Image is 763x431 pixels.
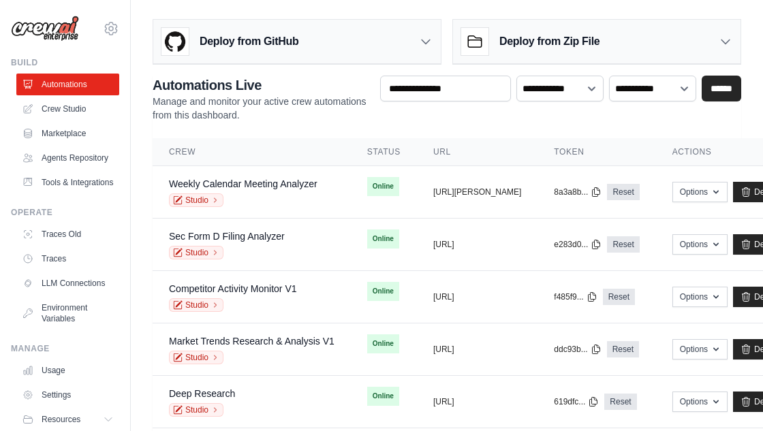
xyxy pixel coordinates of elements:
[169,246,223,259] a: Studio
[554,291,597,302] button: f485f9...
[200,33,298,50] h3: Deploy from GitHub
[153,76,369,95] h2: Automations Live
[607,184,639,200] a: Reset
[603,289,635,305] a: Reset
[16,98,119,120] a: Crew Studio
[417,138,538,166] th: URL
[169,403,223,417] a: Studio
[367,334,399,353] span: Online
[367,177,399,196] span: Online
[169,193,223,207] a: Studio
[607,236,639,253] a: Reset
[672,234,728,255] button: Options
[16,223,119,245] a: Traces Old
[367,387,399,406] span: Online
[169,178,317,189] a: Weekly Calendar Meeting Analyzer
[16,248,119,270] a: Traces
[169,283,297,294] a: Competitor Activity Monitor V1
[499,33,599,50] h3: Deploy from Zip File
[672,287,728,307] button: Options
[538,138,655,166] th: Token
[672,339,728,360] button: Options
[554,187,602,197] button: 8a3a8b...
[16,409,119,430] button: Resources
[16,297,119,330] a: Environment Variables
[433,187,521,197] button: [URL][PERSON_NAME]
[16,147,119,169] a: Agents Repository
[169,336,334,347] a: Market Trends Research & Analysis V1
[153,138,351,166] th: Crew
[16,74,119,95] a: Automations
[16,360,119,381] a: Usage
[42,414,80,425] span: Resources
[16,123,119,144] a: Marketplace
[169,231,285,242] a: Sec Form D Filing Analyzer
[169,298,223,312] a: Studio
[554,396,599,407] button: 619dfc...
[672,392,728,412] button: Options
[11,16,79,42] img: Logo
[169,351,223,364] a: Studio
[161,28,189,55] img: GitHub Logo
[153,95,369,122] p: Manage and monitor your active crew automations from this dashboard.
[351,138,417,166] th: Status
[11,343,119,354] div: Manage
[607,341,639,357] a: Reset
[604,394,636,410] a: Reset
[554,344,601,355] button: ddc93b...
[367,229,399,249] span: Online
[11,207,119,218] div: Operate
[169,388,235,399] a: Deep Research
[367,282,399,301] span: Online
[16,172,119,193] a: Tools & Integrations
[16,272,119,294] a: LLM Connections
[16,384,119,406] a: Settings
[554,239,602,250] button: e283d0...
[672,182,728,202] button: Options
[11,57,119,68] div: Build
